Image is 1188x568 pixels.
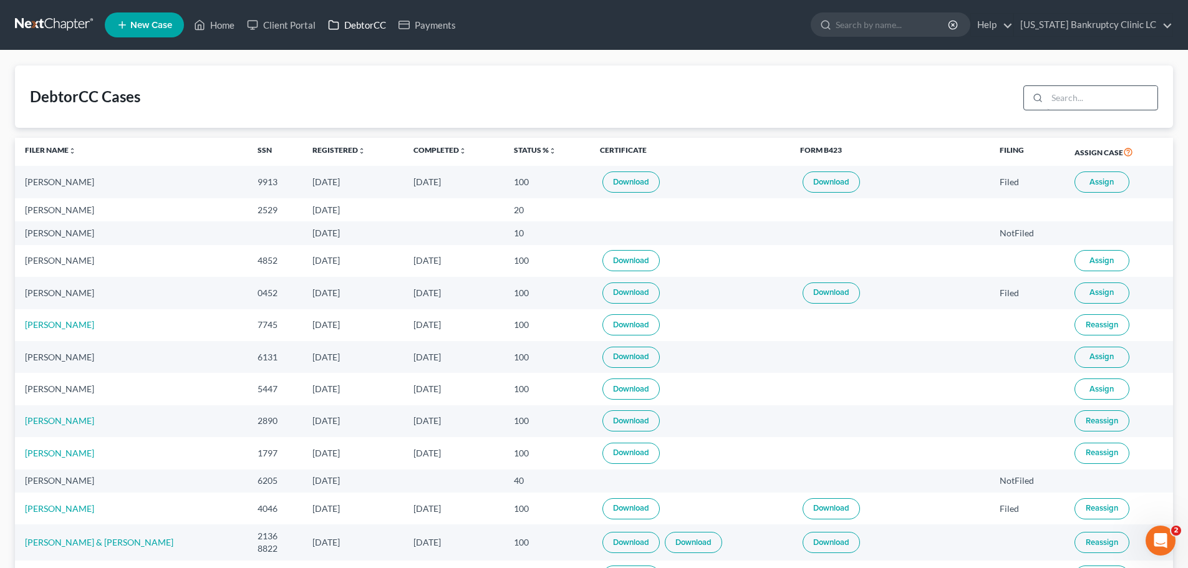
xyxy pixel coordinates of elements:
[836,13,950,36] input: Search by name...
[1000,176,1055,188] div: Filed
[1075,532,1129,553] button: Reassign
[302,437,403,469] td: [DATE]
[1075,410,1129,431] button: Reassign
[1089,352,1114,362] span: Assign
[403,277,505,309] td: [DATE]
[1089,287,1114,297] span: Assign
[602,250,660,271] a: Download
[1075,171,1129,193] button: Assign
[971,14,1013,36] a: Help
[1089,256,1114,266] span: Assign
[258,254,292,267] div: 4852
[504,277,590,309] td: 100
[803,532,860,553] a: Download
[25,319,94,330] a: [PERSON_NAME]
[258,176,292,188] div: 9913
[504,309,590,341] td: 100
[459,147,466,155] i: unfold_more
[302,373,403,405] td: [DATE]
[403,309,505,341] td: [DATE]
[258,351,292,363] div: 6131
[25,287,238,299] div: [PERSON_NAME]
[25,415,94,426] a: [PERSON_NAME]
[803,282,860,304] a: Download
[1086,448,1118,458] span: Reassign
[403,166,505,198] td: [DATE]
[302,493,403,524] td: [DATE]
[258,319,292,331] div: 7745
[504,524,590,560] td: 100
[1000,287,1055,299] div: Filed
[1075,250,1129,271] button: Assign
[1089,384,1114,394] span: Assign
[504,245,590,277] td: 100
[504,469,590,493] td: 40
[549,147,556,155] i: unfold_more
[1086,320,1118,330] span: Reassign
[258,383,292,395] div: 5447
[602,378,660,400] a: Download
[1086,503,1118,513] span: Reassign
[403,493,505,524] td: [DATE]
[130,21,172,30] span: New Case
[302,198,403,221] td: [DATE]
[504,341,590,373] td: 100
[1000,474,1055,487] div: NotFiled
[302,221,403,244] td: [DATE]
[1086,537,1118,547] span: Reassign
[403,405,505,437] td: [DATE]
[25,448,94,458] a: [PERSON_NAME]
[25,145,76,155] a: Filer Nameunfold_more
[1075,443,1129,464] button: Reassign
[248,138,302,166] th: SSN
[602,347,660,368] a: Download
[322,14,392,36] a: DebtorCC
[403,373,505,405] td: [DATE]
[590,138,790,166] th: Certificate
[258,542,292,555] div: 8822
[602,314,660,335] a: Download
[258,415,292,427] div: 2890
[602,498,660,519] a: Download
[25,383,238,395] div: [PERSON_NAME]
[25,537,173,547] a: [PERSON_NAME] & [PERSON_NAME]
[1014,14,1172,36] a: [US_STATE] Bankruptcy Clinic LC
[504,493,590,524] td: 100
[1065,138,1173,166] th: Assign Case
[258,287,292,299] div: 0452
[1075,347,1129,368] button: Assign
[1146,526,1176,556] iframe: Intercom live chat
[25,176,238,188] div: [PERSON_NAME]
[504,437,590,469] td: 100
[25,503,94,514] a: [PERSON_NAME]
[403,437,505,469] td: [DATE]
[392,14,462,36] a: Payments
[803,171,860,193] a: Download
[403,524,505,560] td: [DATE]
[1075,282,1129,304] button: Assign
[25,204,238,216] div: [PERSON_NAME]
[990,138,1065,166] th: Filing
[504,198,590,221] td: 20
[302,245,403,277] td: [DATE]
[69,147,76,155] i: unfold_more
[302,166,403,198] td: [DATE]
[602,282,660,304] a: Download
[302,524,403,560] td: [DATE]
[25,474,238,487] div: [PERSON_NAME]
[302,341,403,373] td: [DATE]
[258,474,292,487] div: 6205
[312,145,365,155] a: Registeredunfold_more
[302,469,403,493] td: [DATE]
[413,145,466,155] a: Completedunfold_more
[1075,378,1129,400] button: Assign
[514,145,556,155] a: Status %unfold_more
[258,204,292,216] div: 2529
[302,277,403,309] td: [DATE]
[358,147,365,155] i: unfold_more
[1047,86,1157,110] input: Search...
[188,14,241,36] a: Home
[665,532,722,553] a: Download
[602,443,660,464] a: Download
[803,498,860,519] a: Download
